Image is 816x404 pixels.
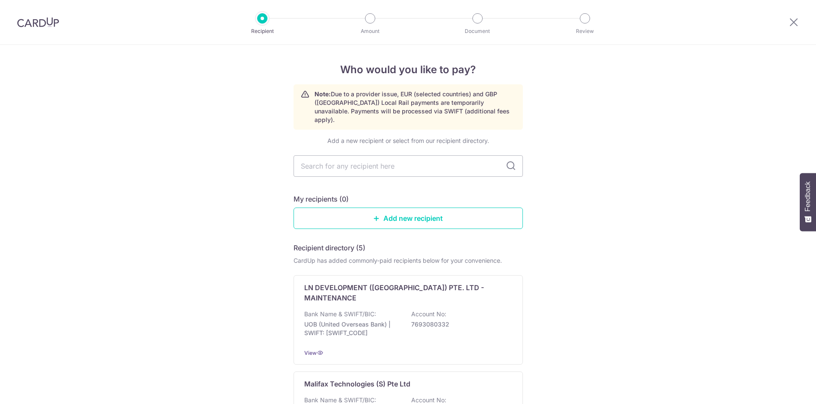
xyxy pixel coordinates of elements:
[761,378,807,400] iframe: Opens a widget where you can find more information
[411,310,446,318] p: Account No:
[338,27,402,36] p: Amount
[315,90,516,124] p: Due to a provider issue, EUR (selected countries) and GBP ([GEOGRAPHIC_DATA]) Local Rail payments...
[231,27,294,36] p: Recipient
[294,194,349,204] h5: My recipients (0)
[553,27,617,36] p: Review
[304,379,410,389] p: Malifax Technologies (S) Pte Ltd
[294,62,523,77] h4: Who would you like to pay?
[304,320,400,337] p: UOB (United Overseas Bank) | SWIFT: [SWIFT_CODE]
[304,282,502,303] p: LN DEVELOPMENT ([GEOGRAPHIC_DATA]) PTE. LTD - MAINTENANCE
[17,17,59,27] img: CardUp
[804,181,812,211] span: Feedback
[446,27,509,36] p: Document
[294,208,523,229] a: Add new recipient
[315,90,331,98] strong: Note:
[800,173,816,231] button: Feedback - Show survey
[304,310,376,318] p: Bank Name & SWIFT/BIC:
[294,256,523,265] div: CardUp has added commonly-paid recipients below for your convenience.
[411,320,507,329] p: 7693080332
[294,155,523,177] input: Search for any recipient here
[294,137,523,145] div: Add a new recipient or select from our recipient directory.
[294,243,365,253] h5: Recipient directory (5)
[304,350,317,356] a: View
